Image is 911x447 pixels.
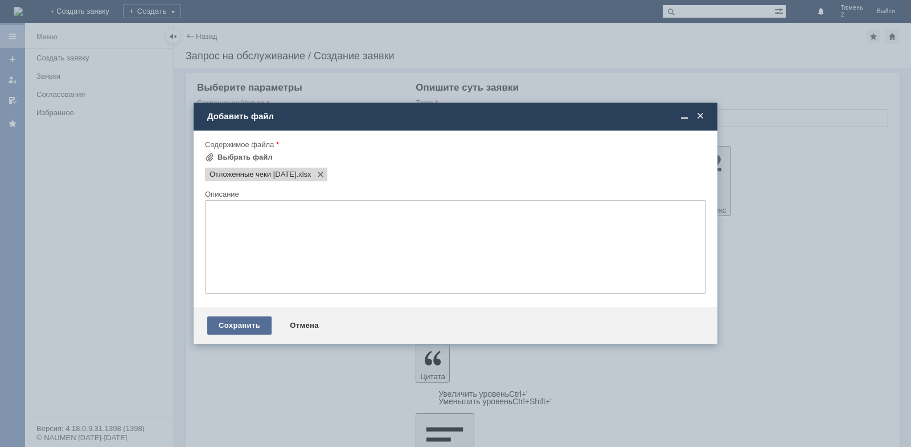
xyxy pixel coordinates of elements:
[5,5,166,23] div: [PERSON_NAME] удалить отложенные чеки во вложении.Спасибо)
[210,170,297,179] span: Отложенные чеки 28.09.2025.xlsx
[297,170,311,179] span: Отложенные чеки 28.09.2025.xlsx
[679,111,690,121] span: Свернуть (Ctrl + M)
[205,190,704,198] div: Описание
[207,111,706,121] div: Добавить файл
[218,153,273,162] div: Выбрать файл
[695,111,706,121] span: Закрыть
[205,141,704,148] div: Содержимое файла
